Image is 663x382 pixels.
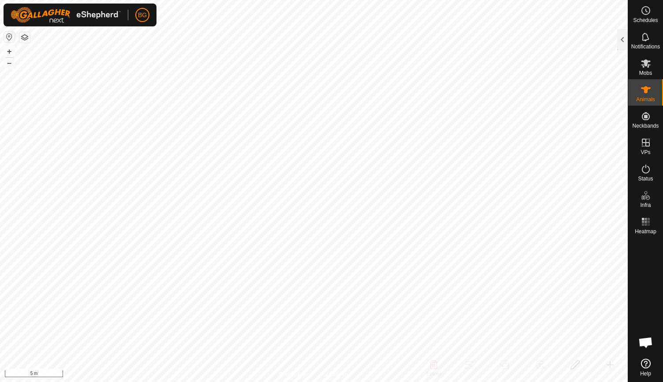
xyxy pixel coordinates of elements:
span: Mobs [639,70,652,76]
a: Contact Us [323,371,349,378]
span: Schedules [633,18,658,23]
span: Notifications [631,44,660,49]
button: – [4,58,15,68]
img: Gallagher Logo [11,7,121,23]
span: Heatmap [635,229,656,234]
button: Map Layers [19,32,30,43]
a: Open chat [633,329,659,356]
span: Status [638,176,653,181]
span: BG [138,11,147,20]
a: Help [628,355,663,380]
button: + [4,46,15,57]
span: Animals [636,97,655,102]
span: Help [640,371,651,376]
a: Privacy Policy [279,371,312,378]
span: Infra [640,202,651,208]
span: VPs [641,150,650,155]
button: Reset Map [4,32,15,42]
span: Neckbands [632,123,659,129]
